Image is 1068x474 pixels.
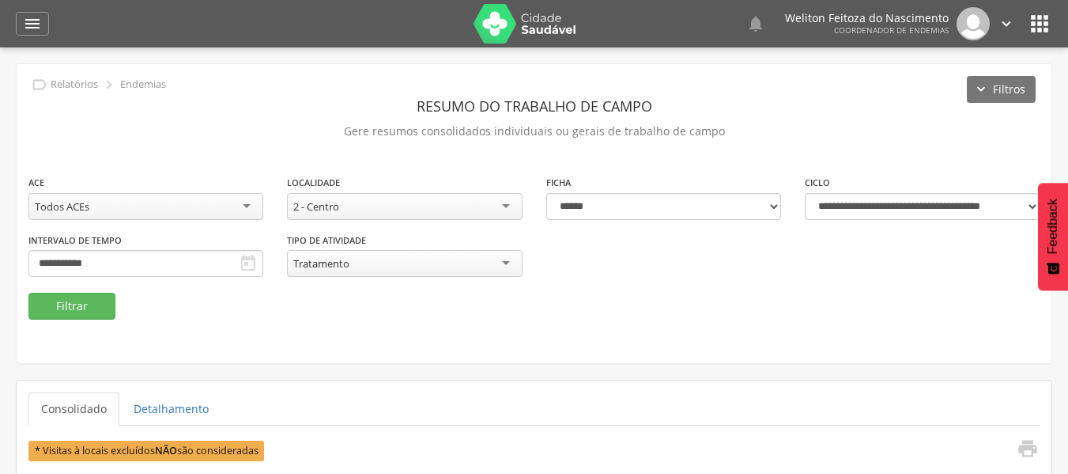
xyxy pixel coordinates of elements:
i:  [239,254,258,273]
label: Localidade [287,176,340,189]
label: Ficha [546,176,571,189]
div: 2 - Centro [293,199,339,214]
label: ACE [28,176,44,189]
header: Resumo do Trabalho de Campo [28,92,1040,120]
i:  [1017,438,1039,460]
i:  [23,14,42,33]
button: Feedback - Mostrar pesquisa [1038,183,1068,290]
label: Ciclo [805,176,830,189]
span: * Visitas à locais excluídos são consideradas [28,441,264,461]
p: Gere resumos consolidados individuais ou gerais de trabalho de campo [28,120,1040,142]
a:  [998,7,1015,40]
i:  [31,76,48,93]
i:  [100,76,118,93]
span: Coordenador de Endemias [834,25,949,36]
a:  [16,12,49,36]
p: Relatórios [51,78,98,91]
i:  [746,14,765,33]
a:  [746,7,765,40]
span: Feedback [1046,199,1060,254]
div: Tratamento [293,256,349,271]
a:  [1007,438,1039,464]
i:  [1027,11,1052,36]
button: Filtros [967,76,1036,103]
label: Tipo de Atividade [287,234,366,247]
a: Consolidado [28,392,119,426]
b: NÃO [155,444,177,457]
i:  [998,15,1015,32]
button: Filtrar [28,293,115,320]
a: Detalhamento [121,392,221,426]
p: Weliton Feitoza do Nascimento [785,13,949,24]
div: Todos ACEs [35,199,89,214]
label: Intervalo de Tempo [28,234,122,247]
p: Endemias [120,78,166,91]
